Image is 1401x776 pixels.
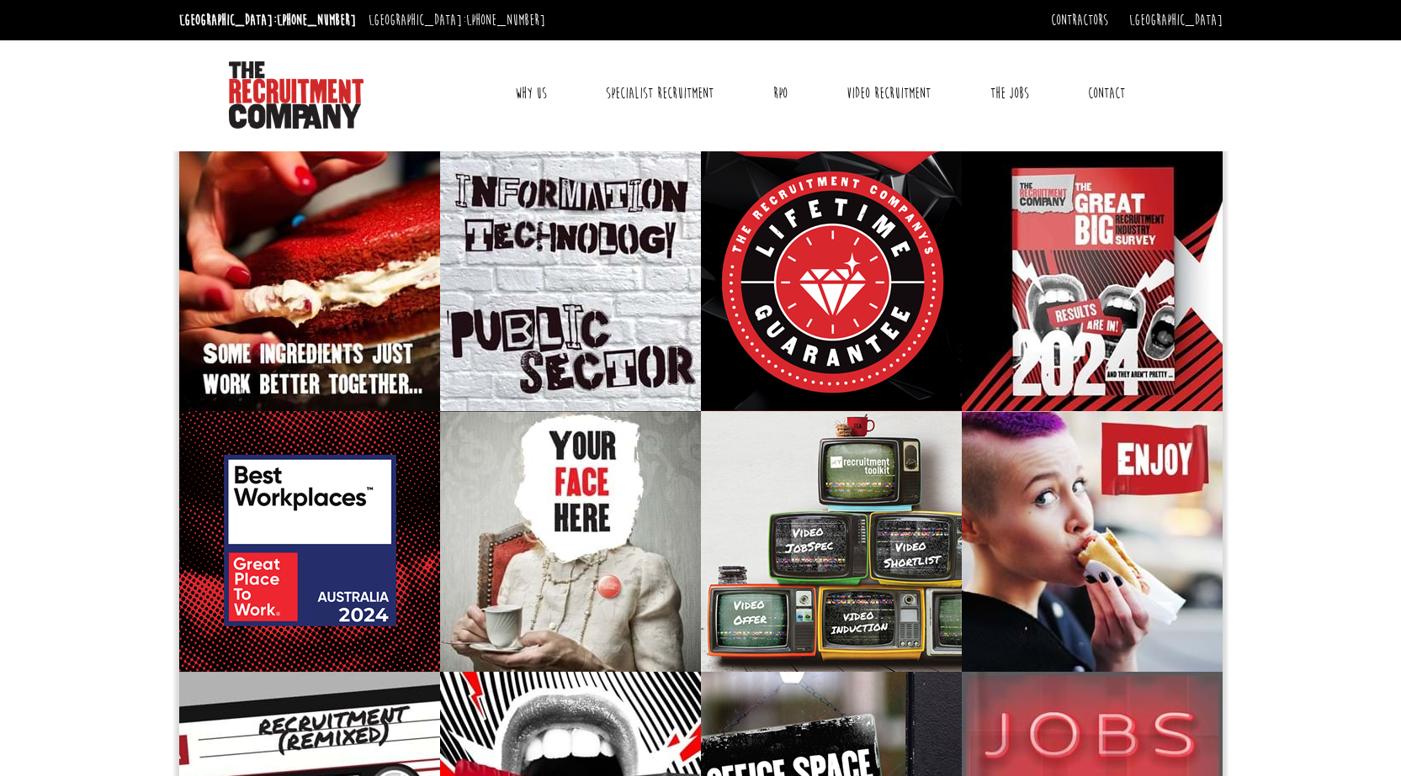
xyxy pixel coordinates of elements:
[834,72,943,114] a: Video Recruitment
[277,11,356,29] a: [PHONE_NUMBER]
[229,61,364,129] img: The Recruitment Company
[502,72,560,114] a: Why Us
[466,11,545,29] a: [PHONE_NUMBER]
[1075,72,1138,114] a: Contact
[364,7,549,34] li: [GEOGRAPHIC_DATA]:
[1129,11,1223,29] a: [GEOGRAPHIC_DATA]
[1051,11,1108,29] a: Contractors
[761,72,800,114] a: RPO
[175,7,360,34] li: [GEOGRAPHIC_DATA]:
[593,72,726,114] a: Specialist Recruitment
[978,72,1042,114] a: The Jobs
